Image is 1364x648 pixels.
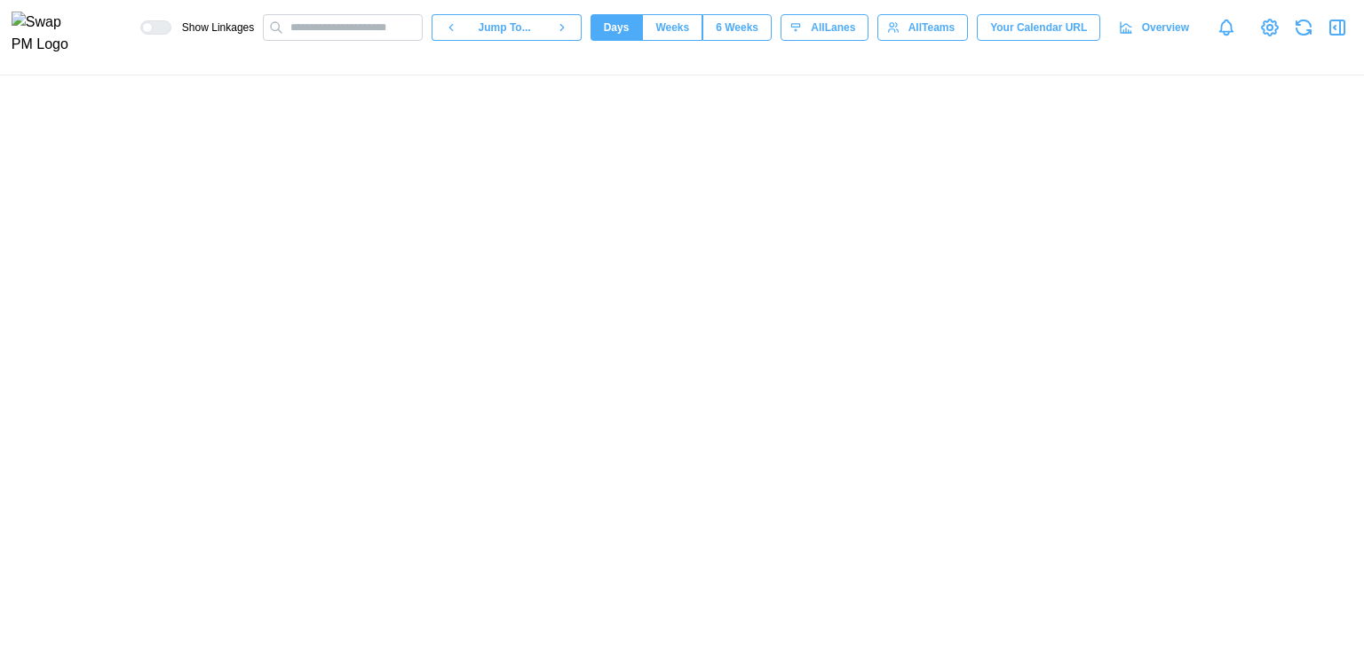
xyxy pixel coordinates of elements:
[977,14,1100,41] button: Your Calendar URL
[908,15,955,40] span: All Teams
[702,14,772,41] button: 6 Weeks
[655,15,689,40] span: Weeks
[604,15,630,40] span: Days
[990,15,1087,40] span: Your Calendar URL
[1291,15,1316,40] button: Refresh Grid
[1142,15,1189,40] span: Overview
[470,14,543,41] button: Jump To...
[716,15,758,40] span: 6 Weeks
[12,12,83,56] img: Swap PM Logo
[1211,12,1241,43] a: Notifications
[781,14,868,41] button: AllLanes
[1109,14,1202,41] a: Overview
[642,14,702,41] button: Weeks
[479,15,531,40] span: Jump To...
[591,14,643,41] button: Days
[171,20,254,35] span: Show Linkages
[1257,15,1282,40] a: View Project
[811,15,855,40] span: All Lanes
[1325,15,1350,40] button: Open Drawer
[877,14,968,41] button: AllTeams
